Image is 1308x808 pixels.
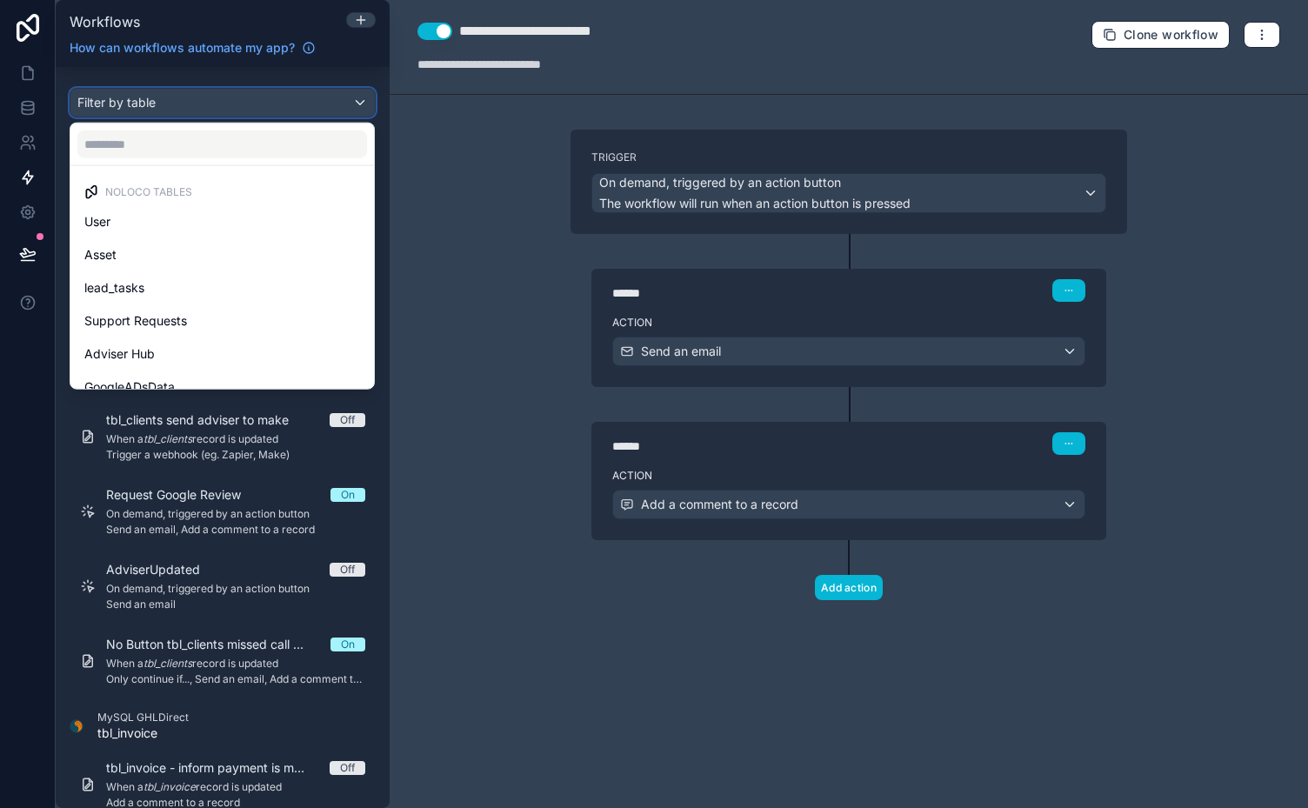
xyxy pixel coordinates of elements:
[56,67,390,808] div: scrollable content
[84,211,110,232] span: User
[84,377,175,397] span: GoogleADsData
[591,173,1106,213] button: On demand, triggered by an action buttonThe workflow will run when an action button is pressed
[599,196,911,210] span: The workflow will run when an action button is pressed
[84,244,117,265] span: Asset
[105,185,192,199] span: Noloco tables
[641,343,721,360] span: Send an email
[599,174,841,191] span: On demand, triggered by an action button
[84,277,144,298] span: lead_tasks
[641,496,798,513] span: Add a comment to a record
[84,344,155,364] span: Adviser Hub
[612,490,1085,519] button: Add a comment to a record
[84,311,187,331] span: Support Requests
[612,337,1085,366] button: Send an email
